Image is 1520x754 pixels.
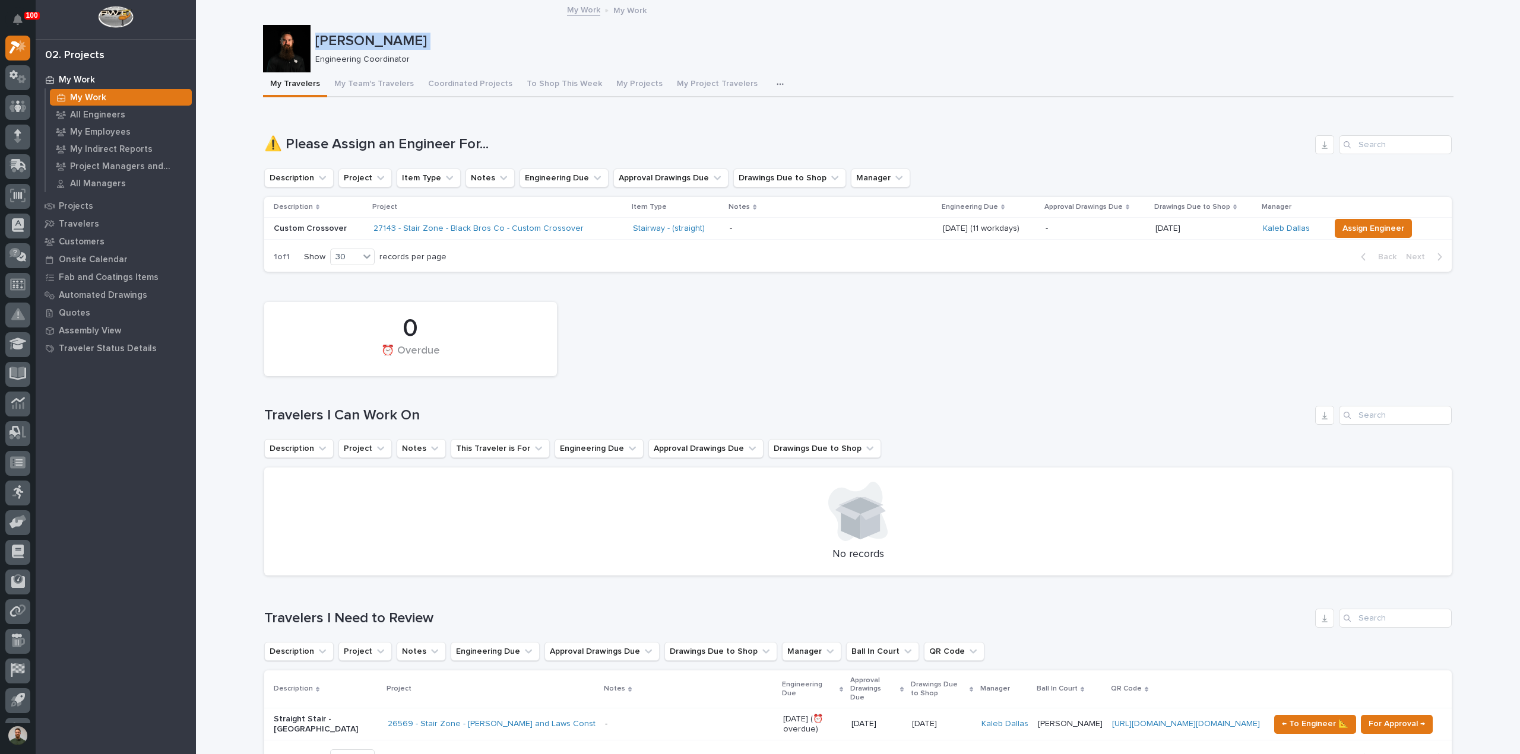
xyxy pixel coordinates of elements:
button: My Travelers [263,72,327,97]
button: Approval Drawings Due [544,642,660,661]
p: Approval Drawings Due [850,674,897,704]
p: [PERSON_NAME] [315,33,1449,50]
p: Fab and Coatings Items [59,272,159,283]
a: Assembly View [36,322,196,339]
p: Show [304,252,325,262]
button: My Projects [609,72,670,97]
input: Search [1339,135,1452,154]
p: Straight Stair - [GEOGRAPHIC_DATA] [274,714,378,734]
p: Approval Drawings Due [1044,201,1123,214]
button: Back [1351,252,1401,262]
button: Item Type [397,168,461,187]
button: Manager [851,168,910,187]
tr: Custom Crossover27143 - Stair Zone - Black Bros Co - Custom Crossover Stairway - (straight) - [DA... [264,218,1452,240]
button: Engineering Due [555,439,644,458]
a: Quotes [36,304,196,322]
a: Kaleb Dallas [1263,224,1310,234]
p: Onsite Calendar [59,254,128,265]
div: ⏰ Overdue [284,345,537,370]
img: Workspace Logo [98,6,133,28]
p: Assembly View [59,326,121,336]
input: Search [1339,406,1452,425]
a: My Work [567,2,600,16]
span: Next [1406,252,1432,262]
div: - [730,224,732,234]
p: All Managers [70,179,126,189]
button: Notes [397,439,446,458]
p: Description [274,201,313,214]
div: 30 [331,251,359,263]
div: - [605,719,607,729]
button: My Team's Travelers [327,72,421,97]
button: Approval Drawings Due [648,439,764,458]
button: Description [264,168,334,187]
p: Projects [59,201,93,212]
tr: Straight Stair - [GEOGRAPHIC_DATA]26569 - Stair Zone - [PERSON_NAME] and Laws Construction - Stra... [264,708,1452,740]
p: Customers [59,237,104,247]
p: 1 of 1 [264,243,299,272]
h1: Travelers I Can Work On [264,407,1310,424]
div: Search [1339,609,1452,628]
p: Travelers [59,219,99,230]
a: Travelers [36,215,196,233]
p: [DATE] [912,717,939,729]
p: [DATE] (⏰ overdue) [783,714,842,734]
button: Project [338,168,392,187]
p: Custom Crossover [274,224,364,234]
a: My Work [46,89,196,106]
p: Manager [1262,201,1291,214]
a: Traveler Status Details [36,339,196,357]
a: Onsite Calendar [36,250,196,268]
button: Coordinated Projects [421,72,520,97]
button: Notes [397,642,446,661]
h1: ⚠️ Please Assign an Engineer For... [264,136,1310,153]
p: Project [387,682,411,695]
a: Project Managers and Engineers [46,158,196,174]
button: QR Code [924,642,984,661]
p: Traveler Status Details [59,343,157,354]
button: Assign Engineer [1335,219,1412,238]
p: My Work [59,75,95,85]
a: All Managers [46,175,196,192]
p: Description [274,682,313,695]
p: Engineering Coordinator [315,55,1444,65]
p: Quotes [59,308,90,319]
div: 02. Projects [45,49,104,62]
a: Kaleb Dallas [981,719,1028,729]
button: Notes [465,168,515,187]
p: Ball In Court [1037,682,1078,695]
a: My Work [36,71,196,88]
a: Automated Drawings [36,286,196,304]
p: My Employees [70,127,131,138]
p: Project Managers and Engineers [70,161,187,172]
button: Ball In Court [846,642,919,661]
p: My Indirect Reports [70,144,153,155]
p: Project [372,201,397,214]
button: Project [338,439,392,458]
p: [DATE] [1155,221,1183,234]
p: My Work [70,93,106,103]
button: Description [264,439,334,458]
p: Automated Drawings [59,290,147,301]
span: Back [1371,252,1396,262]
a: My Employees [46,123,196,140]
div: 0 [284,314,537,343]
p: Engineering Due [942,201,998,214]
div: Notifications100 [15,14,30,33]
button: To Shop This Week [520,72,609,97]
p: Drawings Due to Shop [911,678,967,700]
h1: Travelers I Need to Review [264,610,1310,627]
p: My Work [613,3,647,16]
p: [DATE] [851,719,902,729]
p: No records [278,548,1437,561]
button: Project [338,642,392,661]
button: Drawings Due to Shop [664,642,777,661]
button: Drawings Due to Shop [733,168,846,187]
p: [PERSON_NAME] [1038,719,1103,729]
a: All Engineers [46,106,196,123]
button: Approval Drawings Due [613,168,729,187]
p: records per page [379,252,446,262]
p: Drawings Due to Shop [1154,201,1230,214]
